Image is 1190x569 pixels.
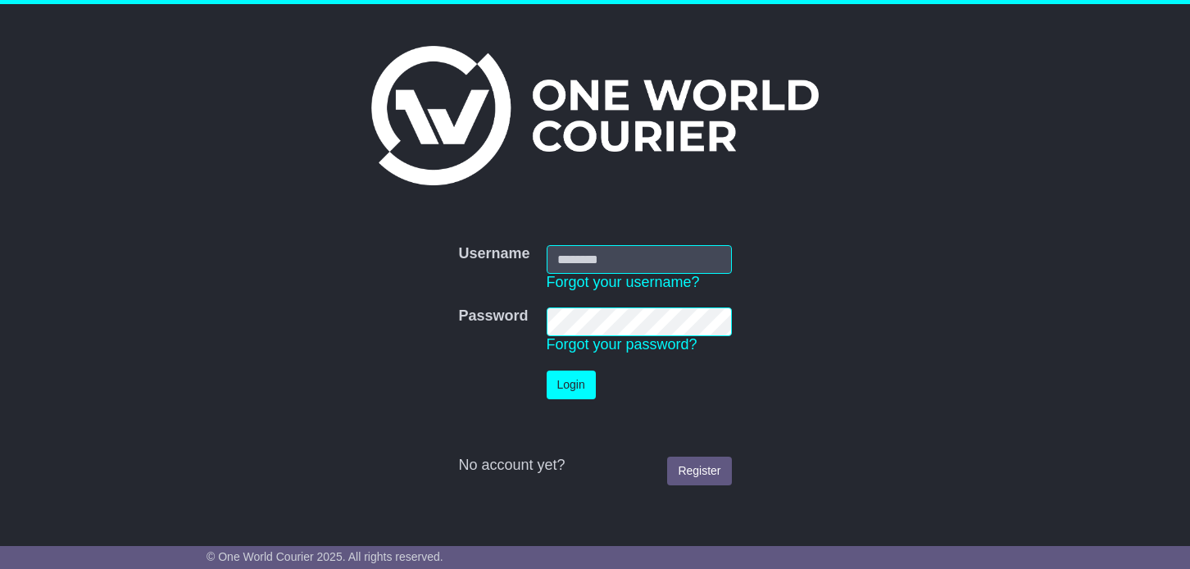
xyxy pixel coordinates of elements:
label: Username [458,245,529,263]
img: One World [371,46,819,185]
label: Password [458,307,528,325]
div: No account yet? [458,457,731,475]
a: Register [667,457,731,485]
button: Login [547,371,596,399]
a: Forgot your username? [547,274,700,290]
a: Forgot your password? [547,336,697,353]
span: © One World Courier 2025. All rights reserved. [207,550,443,563]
